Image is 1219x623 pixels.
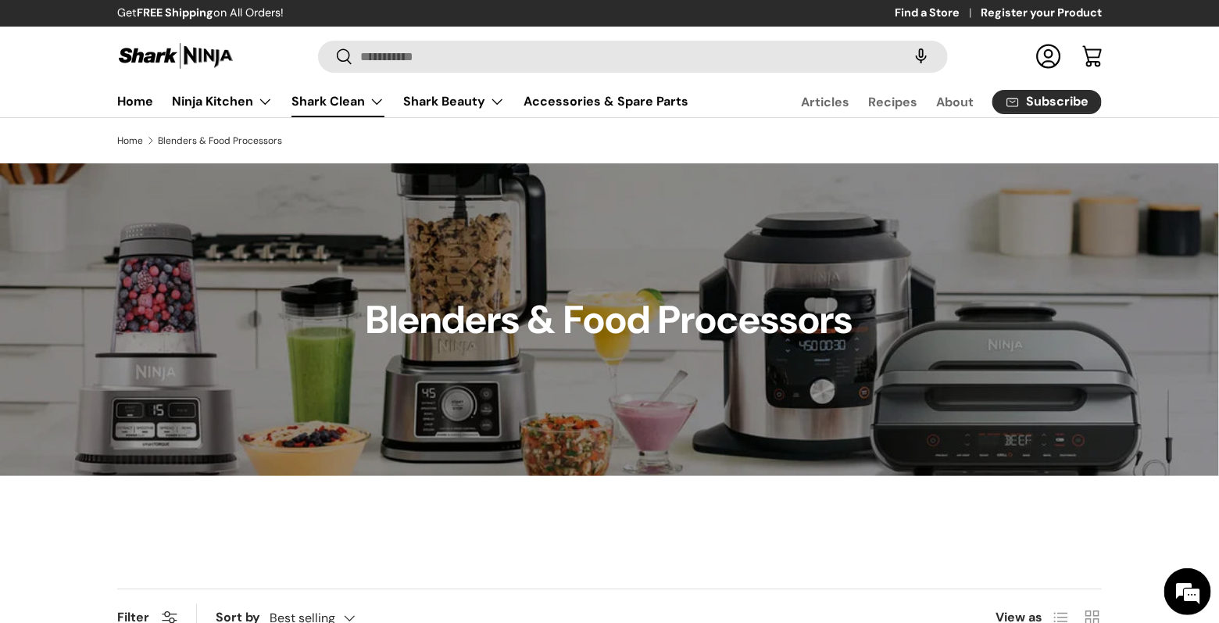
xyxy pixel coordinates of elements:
[1027,95,1089,108] span: Subscribe
[8,427,298,482] textarea: Type your message and hit 'Enter'
[366,295,853,344] h1: Blenders & Food Processors
[763,86,1102,117] nav: Secondary
[936,87,974,117] a: About
[117,41,234,71] img: Shark Ninja Philippines
[524,86,688,116] a: Accessories & Spare Parts
[117,134,1102,148] nav: Breadcrumbs
[137,5,213,20] strong: FREE Shipping
[394,86,514,117] summary: Shark Beauty
[896,39,946,73] speech-search-button: Search by voice
[158,136,282,145] a: Blenders & Food Processors
[117,136,143,145] a: Home
[801,87,849,117] a: Articles
[282,86,394,117] summary: Shark Clean
[81,88,263,108] div: Chat with us now
[981,5,1102,22] a: Register your Product
[117,86,688,117] nav: Primary
[868,87,917,117] a: Recipes
[91,197,216,355] span: We're online!
[256,8,294,45] div: Minimize live chat window
[117,5,284,22] p: Get on All Orders!
[992,90,1102,114] a: Subscribe
[895,5,981,22] a: Find a Store
[117,86,153,116] a: Home
[163,86,282,117] summary: Ninja Kitchen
